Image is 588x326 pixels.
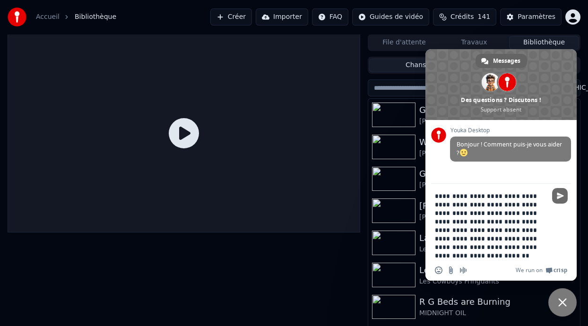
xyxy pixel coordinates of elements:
[419,180,576,190] div: [PERSON_NAME] (voix 25%)
[493,54,520,68] span: Messages
[419,199,576,213] div: [PERSON_NAME]
[210,9,252,26] button: Créer
[419,295,576,309] div: R G Beds are Burning
[75,12,116,22] span: Bibliothèque
[450,12,474,22] span: Crédits
[553,266,567,274] span: Crisp
[419,232,576,245] div: La Fin du Show
[516,266,567,274] a: We run onCrisp
[419,213,576,222] div: [PERSON_NAME]
[419,309,576,318] div: MIDNIGHT OIL
[369,36,439,50] button: File d'attente
[36,12,116,22] nav: breadcrumb
[419,117,576,126] div: [PERSON_NAME] ROCKSMITH
[256,9,308,26] button: Importer
[419,277,576,286] div: Les Cowboys Fringuants
[435,192,546,260] textarea: Entrez votre message...
[352,9,429,26] button: Guides de vidéo
[509,36,579,50] button: Bibliothèque
[433,9,496,26] button: Crédits141
[312,9,348,26] button: FAQ
[459,266,467,274] span: Message audio
[419,167,576,180] div: G Un jour l'Amérique
[477,12,490,22] span: 141
[435,266,442,274] span: Insérer un emoji
[439,36,509,50] button: Travaux
[8,8,26,26] img: youka
[447,266,455,274] span: Envoyer un fichier
[548,288,577,317] div: Fermer le chat
[500,9,562,26] button: Paramètres
[552,188,568,204] span: Envoyer
[369,59,474,72] button: Chansons
[419,264,576,277] div: Les Feuilles Mortes
[419,149,576,158] div: [PERSON_NAME]
[457,140,562,157] span: Bonjour ! Comment puis-je vous aider ?
[36,12,60,22] a: Accueil
[419,245,576,254] div: Les Cowboys Fringuants
[518,12,555,22] div: Paramètres
[450,127,571,134] span: Youka Desktop
[516,266,543,274] span: We run on
[419,103,576,117] div: G Father and Son
[476,54,527,68] div: Messages
[419,136,576,149] div: Wish You Were Here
